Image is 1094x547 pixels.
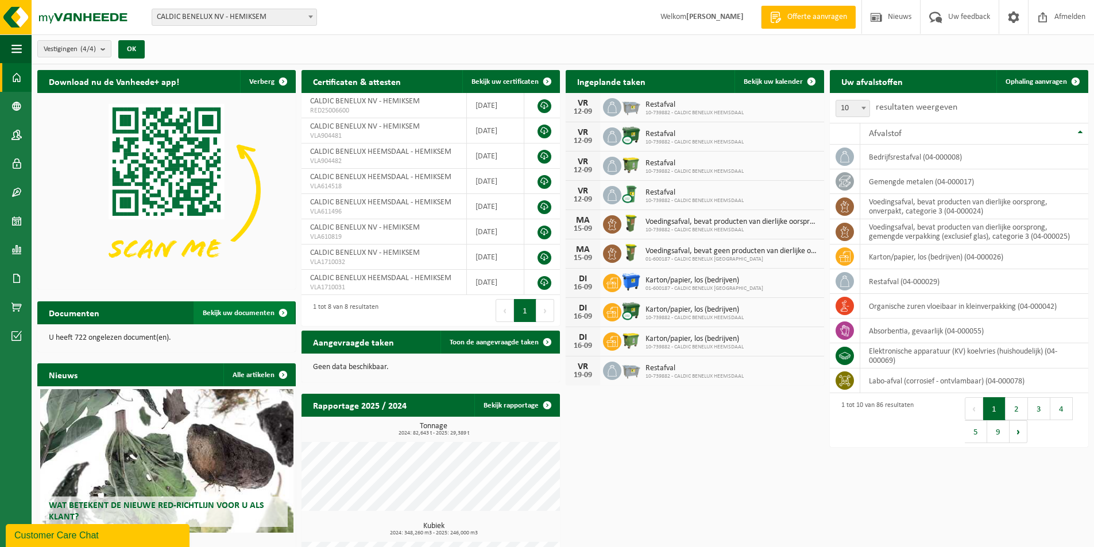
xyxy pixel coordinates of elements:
span: Bekijk uw documenten [203,309,275,317]
img: WB-1100-CU [621,126,641,145]
td: karton/papier, los (bedrijven) (04-000026) [860,245,1088,269]
h3: Kubiek [307,522,560,536]
div: 16-09 [571,313,594,321]
p: U heeft 722 ongelezen document(en). [49,334,284,342]
button: 1 [983,397,1006,420]
span: 10 [836,100,869,117]
span: Restafval [645,188,744,197]
div: 16-09 [571,342,594,350]
div: VR [571,99,594,108]
div: 12-09 [571,137,594,145]
td: gemengde metalen (04-000017) [860,169,1088,194]
span: Bekijk uw certificaten [471,78,539,86]
div: VR [571,187,594,196]
span: VLA611496 [310,207,458,216]
td: [DATE] [467,143,525,169]
span: 10-739882 - CALDIC BENELUX HEEMSDAAL [645,315,744,321]
span: 2024: 82,643 t - 2025: 29,389 t [307,430,560,436]
span: VLA904481 [310,131,458,141]
button: 9 [987,420,1010,443]
img: WB-0240-CU [621,184,641,204]
a: Offerte aanvragen [761,6,856,29]
button: 3 [1028,397,1050,420]
span: CALDIC BENELUX NV - HEMIKSEM [152,9,317,26]
span: Restafval [645,100,744,110]
button: 2 [1006,397,1028,420]
a: Bekijk uw certificaten [462,70,559,93]
div: VR [571,157,594,166]
span: CALDIC BENELUX NV - HEMIKSEM [310,223,420,232]
span: 10-739882 - CALDIC BENELUX HEEMSDAAL [645,139,744,146]
div: DI [571,274,594,284]
div: 1 tot 10 van 86 resultaten [836,396,914,444]
h2: Uw afvalstoffen [830,70,914,92]
td: elektronische apparatuur (KV) koelvries (huishoudelijk) (04-000069) [860,343,1088,368]
span: VLA1710032 [310,258,458,267]
span: CALDIC BENELUX NV - HEMIKSEM [310,122,420,131]
iframe: chat widget [6,522,192,547]
img: WB-1100-HPE-BE-01 [621,272,641,292]
button: 5 [965,420,987,443]
button: Previous [496,299,514,322]
span: Verberg [249,78,275,86]
img: Download de VHEPlus App [37,93,296,287]
td: organische zuren vloeibaar in kleinverpakking (04-000042) [860,294,1088,319]
span: 10-739882 - CALDIC BENELUX HEEMSDAAL [645,344,744,351]
span: CALDIC BENELUX HEEMSDAAL - HEMIKSEM [310,148,451,156]
span: Karton/papier, los (bedrijven) [645,305,744,315]
div: MA [571,245,594,254]
img: WB-1100-CU [621,301,641,321]
label: resultaten weergeven [876,103,957,112]
div: 12-09 [571,196,594,204]
count: (4/4) [80,45,96,53]
h2: Nieuws [37,363,89,386]
span: CALDIC BENELUX NV - HEMIKSEM [152,9,316,25]
button: Previous [965,397,983,420]
td: voedingsafval, bevat producten van dierlijke oorsprong, onverpakt, categorie 3 (04-000024) [860,194,1088,219]
span: Wat betekent de nieuwe RED-richtlijn voor u als klant? [49,501,264,521]
img: WB-0060-HPE-GN-50 [621,214,641,233]
td: labo-afval (corrosief - ontvlambaar) (04-000078) [860,368,1088,393]
span: 01-600187 - CALDIC BENELUX [GEOGRAPHIC_DATA] [645,256,818,263]
a: Bekijk rapportage [474,394,559,417]
td: voedingsafval, bevat producten van dierlijke oorsprong, gemengde verpakking (exclusief glas), cat... [860,219,1088,245]
span: VLA614518 [310,182,458,191]
button: OK [118,40,145,59]
span: Restafval [645,159,744,168]
span: Toon de aangevraagde taken [450,339,539,346]
span: VLA1710031 [310,283,458,292]
h2: Certificaten & attesten [301,70,412,92]
div: VR [571,128,594,137]
td: [DATE] [467,93,525,118]
p: Geen data beschikbaar. [313,363,548,371]
td: absorbentia, gevaarlijk (04-000055) [860,319,1088,343]
span: VLA610819 [310,232,458,242]
td: [DATE] [467,219,525,245]
a: Bekijk uw documenten [194,301,295,324]
span: Restafval [645,130,744,139]
td: [DATE] [467,270,525,295]
div: 15-09 [571,254,594,262]
span: 10-739882 - CALDIC BENELUX HEEMSDAAL [645,110,744,117]
span: Voedingsafval, bevat geen producten van dierlijke oorsprong, onverpakt [645,247,818,256]
span: 10-739882 - CALDIC BENELUX HEEMSDAAL [645,168,744,175]
div: DI [571,304,594,313]
h2: Download nu de Vanheede+ app! [37,70,191,92]
img: WB-1100-HPE-GN-50 [621,155,641,174]
span: 10-739882 - CALDIC BENELUX HEEMSDAAL [645,197,744,204]
a: Bekijk uw kalender [735,70,823,93]
img: WB-2500-GAL-GY-01 [621,360,641,379]
button: Vestigingen(4/4) [37,40,111,57]
span: 01-600187 - CALDIC BENELUX [GEOGRAPHIC_DATA] [645,285,763,292]
td: restafval (04-000029) [860,269,1088,294]
a: Wat betekent de nieuwe RED-richtlijn voor u als klant? [40,389,293,533]
span: Afvalstof [869,129,902,138]
h2: Aangevraagde taken [301,331,405,353]
img: WB-2500-GAL-GY-01 [621,96,641,116]
button: Next [1010,420,1027,443]
span: Karton/papier, los (bedrijven) [645,276,763,285]
span: CALDIC BENELUX HEEMSDAAL - HEMIKSEM [310,173,451,181]
div: MA [571,216,594,225]
span: 2024: 348,260 m3 - 2025: 246,000 m3 [307,530,560,536]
